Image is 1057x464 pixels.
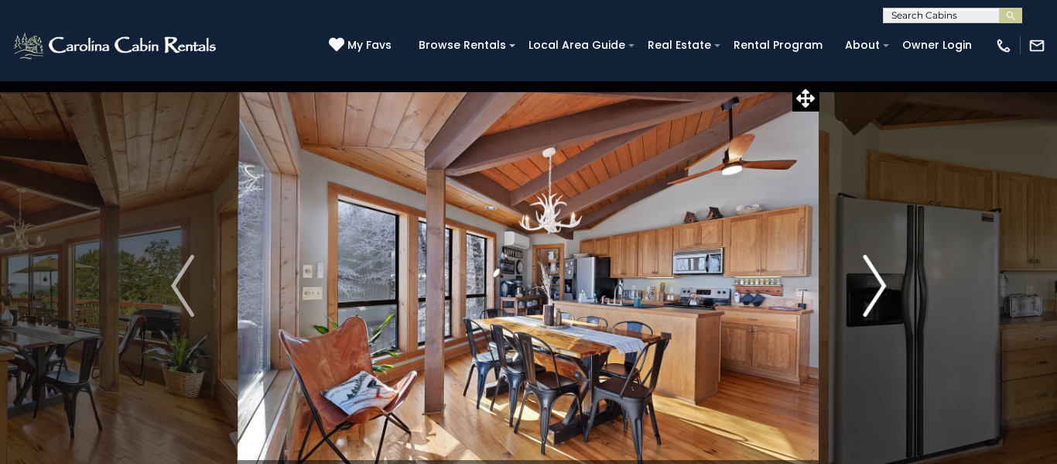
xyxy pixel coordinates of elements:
img: arrow [171,255,194,317]
span: My Favs [347,37,392,53]
a: My Favs [329,37,395,54]
a: Real Estate [640,33,719,57]
a: Local Area Guide [521,33,633,57]
img: phone-regular-white.png [995,37,1012,54]
a: Browse Rentals [411,33,514,57]
a: Rental Program [726,33,830,57]
img: arrow [863,255,886,317]
img: mail-regular-white.png [1028,37,1045,54]
a: About [837,33,888,57]
a: Owner Login [895,33,980,57]
img: White-1-2.png [12,30,221,61]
